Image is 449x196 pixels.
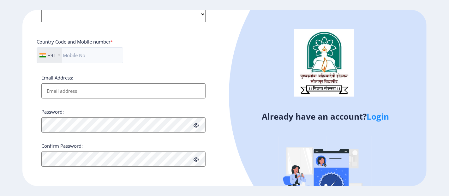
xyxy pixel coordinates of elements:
[37,48,62,63] div: India (भारत): +91
[367,111,389,122] a: Login
[41,109,64,115] label: Password:
[41,143,83,149] label: Confirm Password:
[294,29,354,97] img: logo
[41,83,206,98] input: Email address
[48,52,56,58] div: +91
[229,111,422,122] h4: Already have an account?
[37,39,113,45] label: Country Code and Mobile number
[37,47,123,63] input: Mobile No
[41,74,73,81] label: Email Address:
